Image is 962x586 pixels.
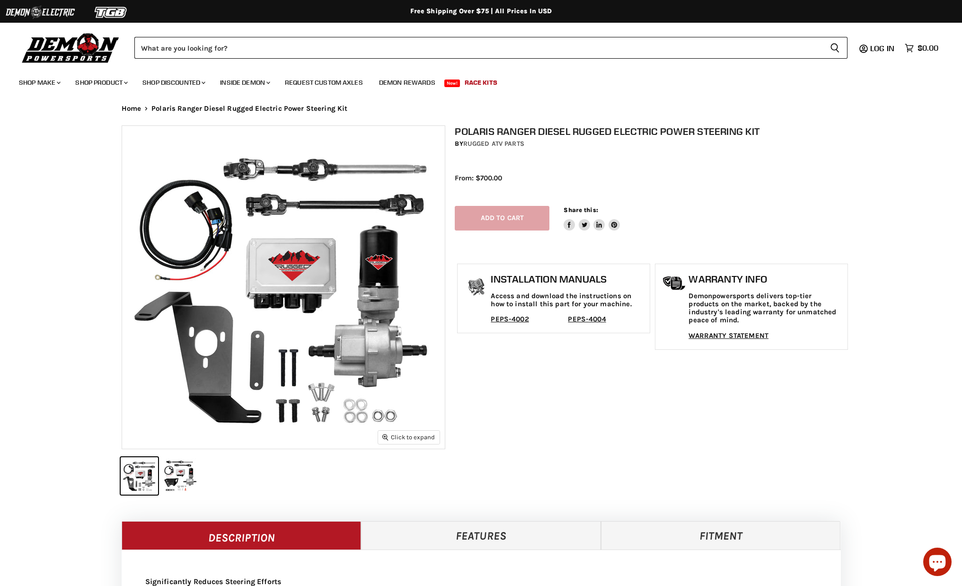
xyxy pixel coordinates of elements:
a: Description [122,521,362,550]
a: Inside Demon [213,73,276,92]
img: IMAGE [122,126,445,449]
a: Fitment [601,521,841,550]
a: PEPS-4002 [491,315,529,323]
span: Log in [870,44,894,53]
button: Click to expand [378,431,440,444]
p: Access and download the instructions on how to install this part for your machine. [491,292,645,309]
input: Search [134,37,822,59]
button: IMAGE thumbnail [161,457,198,495]
a: Shop Make [12,73,66,92]
nav: Breadcrumbs [103,105,860,113]
a: Request Custom Axles [278,73,370,92]
a: Home [122,105,141,113]
span: Click to expand [382,434,435,441]
aside: Share this: [564,206,620,231]
a: Race Kits [458,73,504,92]
a: Demon Rewards [372,73,442,92]
h1: Warranty Info [688,274,843,285]
div: by [455,139,850,149]
form: Product [134,37,847,59]
button: Search [822,37,847,59]
a: Rugged ATV Parts [463,140,524,148]
a: Features [361,521,601,550]
a: Shop Discounted [135,73,211,92]
span: Share this: [564,206,598,213]
span: New! [444,80,460,87]
img: install_manual-icon.png [465,276,488,300]
a: Shop Product [68,73,133,92]
span: From: $700.00 [455,174,502,182]
img: warranty-icon.png [662,276,686,291]
p: Demonpowersports delivers top-tier products on the market, backed by the industry's leading warra... [688,292,843,325]
img: Demon Powersports [19,31,123,64]
h1: Polaris Ranger Diesel Rugged Electric Power Steering Kit [455,125,850,137]
img: Demon Electric Logo 2 [5,3,76,21]
a: $0.00 [900,41,943,55]
h1: Installation Manuals [491,274,645,285]
span: $0.00 [918,44,938,53]
a: WARRANTY STATEMENT [688,331,768,340]
a: PEPS-4004 [568,315,606,323]
inbox-online-store-chat: Shopify online store chat [920,548,954,578]
div: Free Shipping Over $75 | All Prices In USD [103,7,860,16]
a: Log in [866,44,900,53]
img: TGB Logo 2 [76,3,147,21]
ul: Main menu [12,69,936,92]
span: Polaris Ranger Diesel Rugged Electric Power Steering Kit [151,105,347,113]
button: IMAGE thumbnail [121,457,158,495]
